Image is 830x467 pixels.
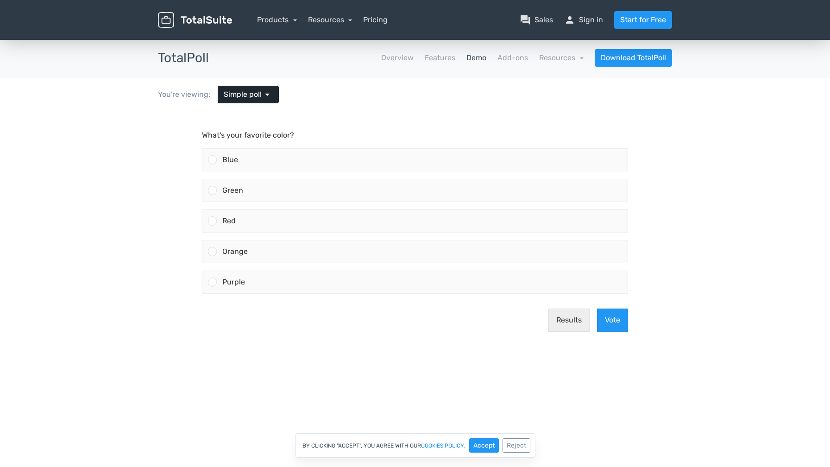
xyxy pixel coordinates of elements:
[202,19,628,30] p: What's your favorite color?
[222,136,248,145] span: Orange
[158,89,218,100] div: You're viewing:
[539,53,584,62] a: Resources
[597,197,628,221] button: Vote
[222,166,245,175] span: Purple
[158,51,209,65] h3: TotalPoll
[425,52,455,63] a: Features
[257,15,297,24] a: Products
[218,86,279,103] a: Simple poll arrow_drop_down
[564,14,575,25] span: person
[421,443,464,448] a: cookies policy
[222,75,243,83] span: Green
[262,89,273,100] span: arrow_drop_down
[222,105,236,114] span: Red
[614,11,672,29] a: Start for Free
[503,438,530,453] button: Reject
[224,89,262,100] span: Simple poll
[158,12,232,28] img: TotalSuite for WordPress
[381,52,414,63] a: Overview
[497,52,528,63] a: Add-ons
[595,49,672,67] a: Download TotalPoll
[222,44,238,53] span: Blue
[564,14,603,25] a: personSign in
[295,433,535,458] div: By clicking "Accept", you agree with our .
[520,14,553,25] a: question_answerSales
[308,15,352,24] a: Resources
[548,197,590,221] button: Results
[363,14,388,25] a: Pricing
[469,438,499,453] button: Accept
[520,14,531,25] span: question_answer
[466,52,486,63] a: Demo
